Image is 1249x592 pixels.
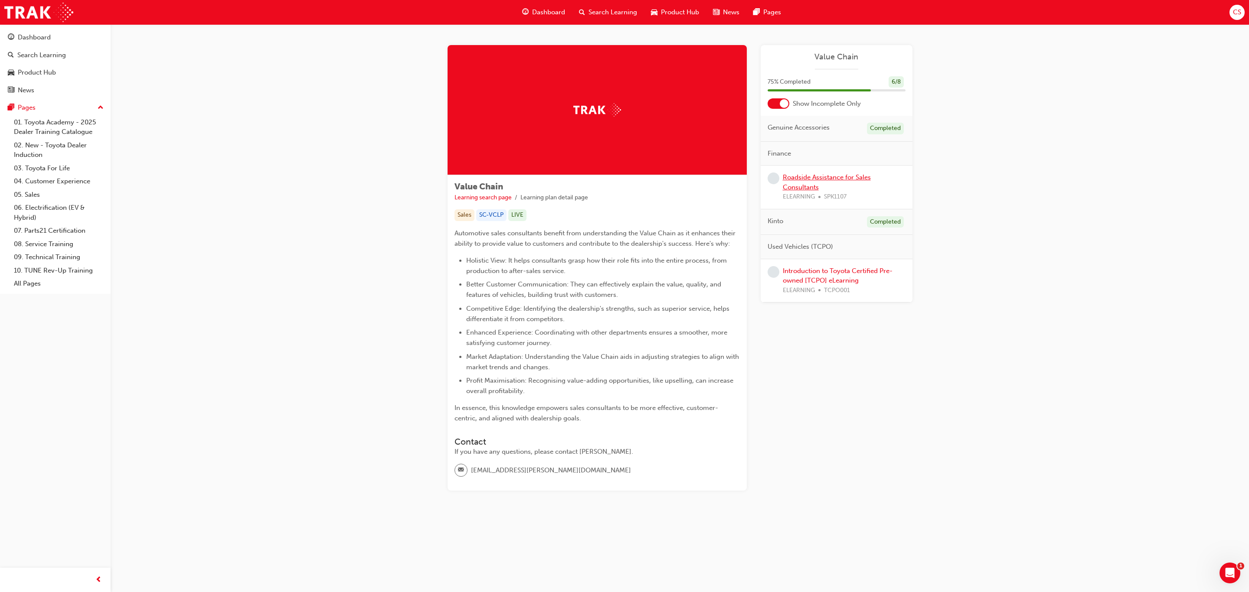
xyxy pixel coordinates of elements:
[768,242,833,252] span: Used Vehicles (TCPO)
[3,29,107,46] a: Dashboard
[95,575,102,585] span: prev-icon
[3,28,107,100] button: DashboardSearch LearningProduct HubNews
[573,103,621,117] img: Trak
[18,85,34,95] div: News
[1233,7,1241,17] span: CS
[466,280,723,299] span: Better Customer Communication: They can effectively explain the value, quality, and features of v...
[768,172,779,184] span: learningRecordVerb_NONE-icon
[471,465,631,475] span: [EMAIL_ADDRESS][PERSON_NAME][DOMAIN_NAME]
[889,76,904,88] div: 6 / 8
[10,175,107,188] a: 04. Customer Experience
[454,404,718,422] span: In essence, this knowledge empowers sales consultants to be more effective, customer-centric, and...
[466,305,731,323] span: Competitive Edge: Identifying the dealership's strengths, such as superior service, helps differe...
[522,7,529,18] span: guage-icon
[3,47,107,63] a: Search Learning
[706,3,746,21] a: news-iconNews
[10,224,107,237] a: 07. Parts21 Certification
[768,216,783,226] span: Kinto
[768,149,791,159] span: Finance
[466,377,735,395] span: Profit Maximisation: Recognising value-adding opportunities, like upselling, can increase overall...
[508,209,526,221] div: LIVE
[793,99,861,109] span: Show Incomplete Only
[8,69,14,77] span: car-icon
[476,209,507,221] div: SC-VCLP
[867,216,904,228] div: Completed
[3,100,107,116] button: Pages
[768,266,779,278] span: learningRecordVerb_NONE-icon
[10,139,107,162] a: 02. New - Toyota Dealer Induction
[10,162,107,175] a: 03. Toyota For Life
[644,3,706,21] a: car-iconProduct Hub
[458,465,464,476] span: email-icon
[4,3,73,22] img: Trak
[8,104,14,112] span: pages-icon
[454,182,503,192] span: Value Chain
[454,447,740,457] div: If you have any questions, please contact [PERSON_NAME].
[466,329,729,347] span: Enhanced Experience: Coordinating with other departments ensures a smoother, more satisfying cust...
[824,192,847,202] span: SPK1107
[713,7,719,18] span: news-icon
[10,277,107,290] a: All Pages
[783,192,815,202] span: ELEARNING
[824,286,850,296] span: TCPO001
[454,229,737,247] span: Automotive sales consultants benefit from understanding the Value Chain as it enhances their abil...
[10,237,107,251] a: 08. Service Training
[10,250,107,264] a: 09. Technical Training
[3,82,107,98] a: News
[466,353,741,371] span: Market Adaptation: Understanding the Value Chain aids in adjusting strategies to align with marke...
[8,34,14,42] span: guage-icon
[520,193,588,203] li: Learning plan detail page
[10,201,107,224] a: 06. Electrification (EV & Hybrid)
[17,50,66,60] div: Search Learning
[768,123,830,133] span: Genuine Accessories
[532,7,565,17] span: Dashboard
[1220,563,1240,583] iframe: Intercom live chat
[783,267,893,285] a: Introduction to Toyota Certified Pre-owned [TCPO] eLearning
[746,3,788,21] a: pages-iconPages
[783,173,871,191] a: Roadside Assistance for Sales Consultants
[768,77,811,87] span: 75 % Completed
[18,103,36,113] div: Pages
[515,3,572,21] a: guage-iconDashboard
[589,7,637,17] span: Search Learning
[10,264,107,277] a: 10. TUNE Rev-Up Training
[8,87,14,94] span: news-icon
[3,65,107,81] a: Product Hub
[454,209,474,221] div: Sales
[867,123,904,134] div: Completed
[753,7,760,18] span: pages-icon
[18,68,56,78] div: Product Hub
[783,286,815,296] span: ELEARNING
[98,102,104,114] span: up-icon
[572,3,644,21] a: search-iconSearch Learning
[18,33,51,42] div: Dashboard
[10,116,107,139] a: 01. Toyota Academy - 2025 Dealer Training Catalogue
[763,7,781,17] span: Pages
[768,52,906,62] a: Value Chain
[466,257,729,275] span: Holistic View: It helps consultants grasp how their role fits into the entire process, from produ...
[723,7,739,17] span: News
[1237,563,1244,569] span: 1
[661,7,699,17] span: Product Hub
[454,437,740,447] h3: Contact
[651,7,657,18] span: car-icon
[8,52,14,59] span: search-icon
[1229,5,1245,20] button: CS
[10,188,107,202] a: 05. Sales
[579,7,585,18] span: search-icon
[454,194,512,201] a: Learning search page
